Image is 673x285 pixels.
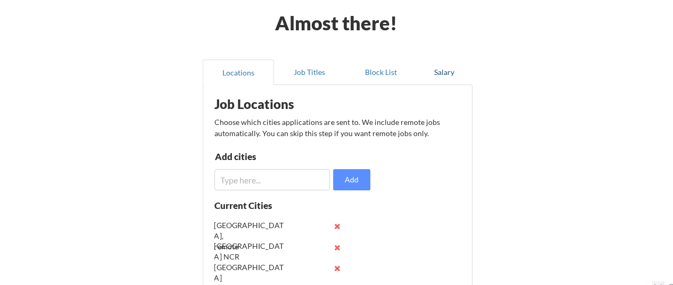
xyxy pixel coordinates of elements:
[214,201,296,210] div: Current Cities
[274,60,345,85] button: Job Titles
[417,60,472,85] button: Salary
[215,152,325,161] div: Add cities
[262,13,410,32] div: Almost there!
[214,241,284,252] div: remote
[214,98,349,111] div: Job Locations
[214,116,460,139] div: Choose which cities applications are sent to. We include remote jobs automatically. You can skip ...
[345,60,417,85] button: Block List
[214,169,330,190] input: Type here...
[203,60,274,85] button: Locations
[214,262,284,283] div: [GEOGRAPHIC_DATA]
[214,220,284,262] div: [GEOGRAPHIC_DATA], [GEOGRAPHIC_DATA] NCR
[333,169,370,190] button: Add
